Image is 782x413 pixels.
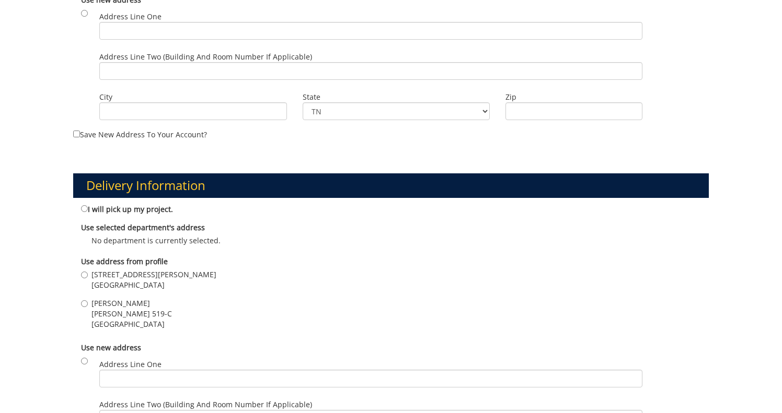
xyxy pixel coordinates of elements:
[99,102,287,120] input: City
[81,343,141,352] b: Use new address
[91,269,216,280] span: [STREET_ADDRESS][PERSON_NAME]
[303,92,490,102] label: State
[99,22,642,40] input: Address Line One
[91,309,172,319] span: [PERSON_NAME] 519-C
[81,272,88,278] input: [STREET_ADDRESS][PERSON_NAME] [GEOGRAPHIC_DATA]
[91,319,172,329] span: [GEOGRAPHIC_DATA]
[73,131,80,137] input: Save new address to your account?
[99,62,642,80] input: Address Line Two (Building and Room Number if applicable)
[81,203,173,215] label: I will pick up my project.
[91,280,216,290] span: [GEOGRAPHIC_DATA]
[81,222,205,232] b: Use selected department's address
[81,205,88,212] input: I will pick up my project.
[81,256,168,266] b: Use address from profile
[81,235,701,246] p: No department is currently selected.
[99,52,642,80] label: Address Line Two (Building and Room Number if applicable)
[505,102,642,120] input: Zip
[99,370,642,387] input: Address Line One
[99,11,642,40] label: Address Line One
[81,300,88,307] input: [PERSON_NAME] [PERSON_NAME] 519-C [GEOGRAPHIC_DATA]
[505,92,642,102] label: Zip
[99,92,287,102] label: City
[73,173,709,197] h3: Delivery Information
[99,359,642,387] label: Address Line One
[91,298,172,309] span: [PERSON_NAME]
